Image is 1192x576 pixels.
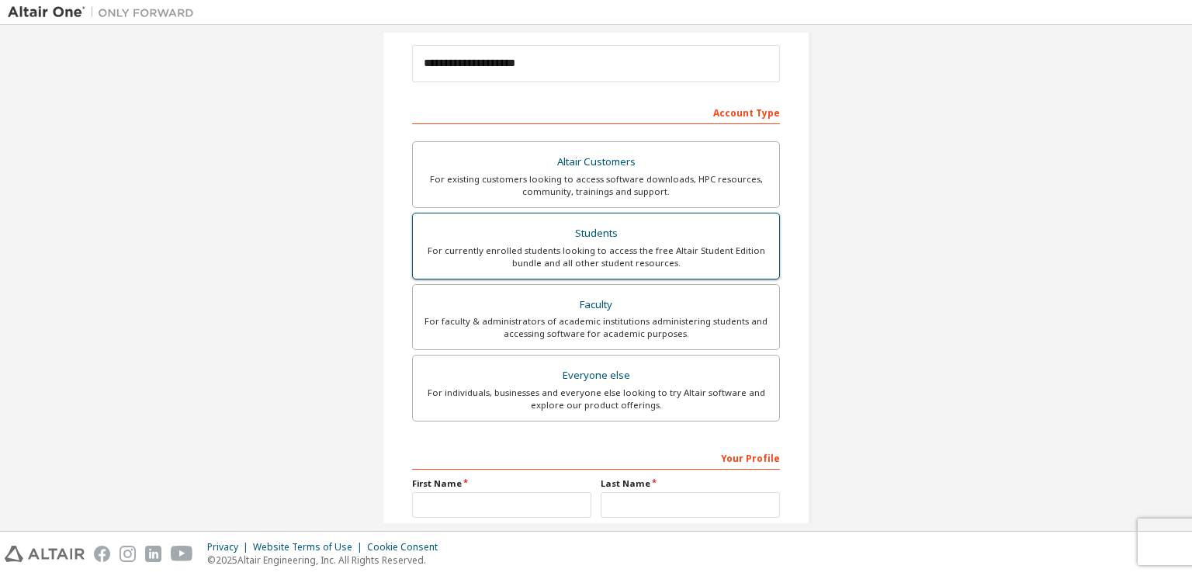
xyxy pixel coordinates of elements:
[8,5,202,20] img: Altair One
[422,315,770,340] div: For faculty & administrators of academic institutions administering students and accessing softwa...
[5,546,85,562] img: altair_logo.svg
[207,553,447,567] p: © 2025 Altair Engineering, Inc. All Rights Reserved.
[120,546,136,562] img: instagram.svg
[367,541,447,553] div: Cookie Consent
[253,541,367,553] div: Website Terms of Use
[412,477,591,490] label: First Name
[207,541,253,553] div: Privacy
[412,99,780,124] div: Account Type
[145,546,161,562] img: linkedin.svg
[422,245,770,269] div: For currently enrolled students looking to access the free Altair Student Edition bundle and all ...
[422,365,770,387] div: Everyone else
[422,387,770,411] div: For individuals, businesses and everyone else looking to try Altair software and explore our prod...
[601,477,780,490] label: Last Name
[171,546,193,562] img: youtube.svg
[422,294,770,316] div: Faculty
[412,445,780,470] div: Your Profile
[422,173,770,198] div: For existing customers looking to access software downloads, HPC resources, community, trainings ...
[422,151,770,173] div: Altair Customers
[422,223,770,245] div: Students
[94,546,110,562] img: facebook.svg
